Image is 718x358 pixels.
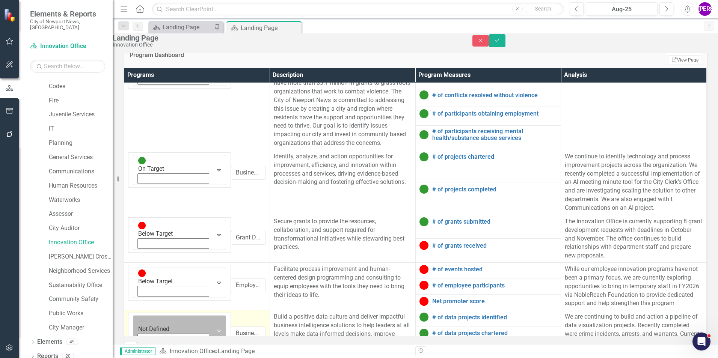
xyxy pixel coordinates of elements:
[241,23,300,33] div: Landing Page
[49,196,113,205] a: Waterworks
[4,8,17,22] img: ClearPoint Strategy
[49,210,113,218] a: Assessor
[138,269,146,277] img: Below Target
[49,281,113,290] a: Sustainability Office
[138,325,208,334] div: Not Defined
[49,167,113,176] a: Communications
[432,298,557,305] a: Net promoter score
[49,309,113,318] a: Public Works
[120,347,155,355] span: Administrator
[49,153,113,162] a: General Services
[66,339,78,345] div: 49
[419,217,428,226] img: On Target
[49,267,113,275] a: Neighborhood Services
[419,313,428,322] img: On Target
[432,218,557,225] a: # of grants submitted
[419,90,428,99] img: On Target
[49,110,113,119] a: Juvenile Services
[170,347,215,355] a: Innovation Office
[231,231,265,245] input: Name
[49,238,113,247] a: Innovation Office
[419,265,428,274] img: Below Target
[419,130,428,139] img: On Target
[419,109,428,118] img: On Target
[274,217,412,251] p: Secure grants to provide the resources, collaboration, and support required for transformational ...
[49,182,113,190] a: Human Resources
[150,23,212,32] a: Landing Page
[231,326,265,340] input: Name
[565,152,703,212] p: We continue to identify technology and process improvement projects across the organization. We r...
[163,23,212,32] div: Landing Page
[525,4,562,14] button: Search
[419,329,428,338] img: On Target
[588,5,655,14] div: Aug-25
[49,323,113,332] a: City Manager
[432,330,557,337] a: # of data projects chartered
[138,277,208,286] div: Below Target
[138,157,146,164] img: On Target
[535,6,551,12] span: Search
[138,165,208,173] div: On Target
[432,92,557,99] a: # of conflicts resolved without violence
[669,55,701,65] a: View Page
[49,295,113,304] a: Community Safety
[130,52,474,59] h3: Program Dashboard
[419,185,428,194] img: On Target
[138,230,208,238] div: Below Target
[159,347,410,356] div: »
[419,297,428,306] img: Below Target
[692,332,710,350] iframe: Intercom live chat
[49,224,113,233] a: City Auditor
[586,2,658,16] button: Aug-25
[49,125,113,133] a: IT
[274,53,412,147] p: Grant program to provide funding to qualified community-based organizations that present solution...
[30,42,105,51] a: Innovation Office
[565,217,703,260] p: The Innovation Office is currently supporting 8 grant development requests with deadlines in Octo...
[30,60,105,73] input: Search Below...
[419,241,428,250] img: Below Target
[138,222,146,229] img: Below Target
[30,18,105,31] small: City of Newport News, [GEOGRAPHIC_DATA]
[49,139,113,147] a: Planning
[432,314,557,321] a: # of data projects identified
[432,242,557,249] a: # of grants received
[432,186,557,193] a: # of projects completed
[49,253,113,261] a: [PERSON_NAME] Crossing
[565,313,703,355] p: We are continuing to build and action a pipeline of data visualization projects. Recently complet...
[218,347,255,355] div: Landing Page
[274,313,412,347] p: Build a positive data culture and deliver impactful business intelligence solutions to help leade...
[432,266,557,273] a: # of events hosted
[274,265,412,299] p: Facilitate process improvement and human-centered design programming and consulting to equip empl...
[113,34,457,42] div: Landing Page
[419,281,428,290] img: Below Target
[113,42,457,48] div: Innovation Office
[152,3,564,16] input: Search ClearPoint...
[432,110,557,117] a: # of participants obtaining employment
[419,152,428,161] img: On Target
[432,153,557,160] a: # of projects chartered
[30,9,105,18] span: Elements & Reports
[49,82,113,91] a: Codes
[432,282,557,289] a: # of employee participants
[231,278,265,292] input: Name
[231,166,265,180] input: Name
[138,317,146,325] img: Not Defined
[49,96,113,105] a: Fire
[37,338,62,346] a: Elements
[274,152,412,187] p: Identify, analyze, and action opportunities for improvement, efficiency, and innovation within pr...
[565,265,703,308] p: While our employee innovation programs have not been a primary focus, we are currently exploring ...
[432,128,557,141] a: # of participants receiving mental health/substance abuse services
[698,2,712,16] button: [PERSON_NAME]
